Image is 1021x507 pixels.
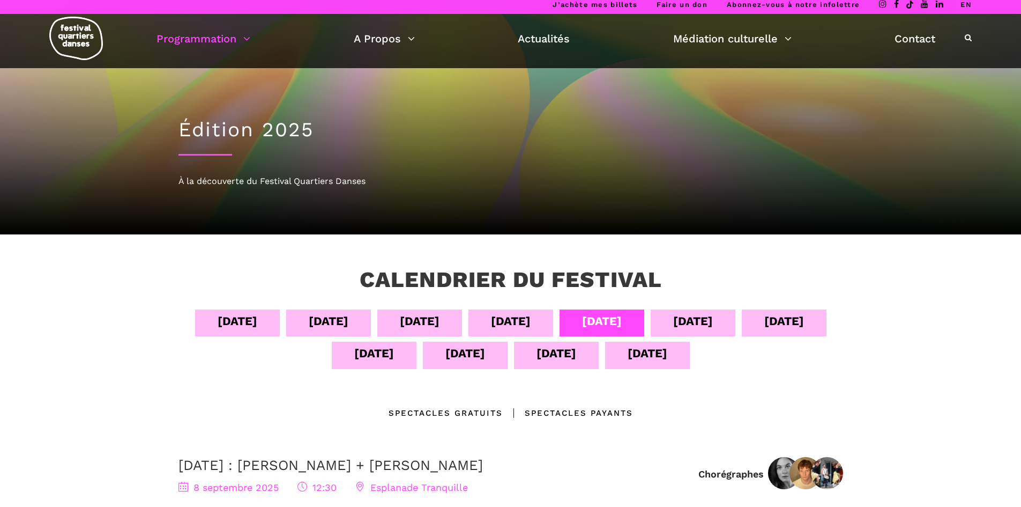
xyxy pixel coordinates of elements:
[764,312,804,330] div: [DATE]
[518,30,570,48] a: Actualités
[582,312,622,330] div: [DATE]
[673,30,792,48] a: Médiation culturelle
[389,407,503,420] div: Spectacles gratuits
[491,312,531,330] div: [DATE]
[811,457,843,489] img: DSC_1211TaafeFanga2017
[178,174,843,188] div: À la découverte du Festival Quartiers Danses
[400,312,439,330] div: [DATE]
[673,312,713,330] div: [DATE]
[156,30,250,48] a: Programmation
[895,30,935,48] a: Contact
[768,457,800,489] img: Rebecca Margolick
[178,482,279,493] span: 8 septembre 2025
[960,1,972,9] a: EN
[553,1,637,9] a: J’achète mes billets
[297,482,337,493] span: 12:30
[309,312,348,330] div: [DATE]
[354,30,415,48] a: A Propos
[536,344,576,363] div: [DATE]
[698,468,764,480] div: Chorégraphes
[628,344,667,363] div: [DATE]
[445,344,485,363] div: [DATE]
[789,457,822,489] img: Linus Janser
[354,344,394,363] div: [DATE]
[49,17,103,60] img: logo-fqd-med
[503,407,633,420] div: Spectacles Payants
[218,312,257,330] div: [DATE]
[360,267,662,293] h3: Calendrier du festival
[657,1,707,9] a: Faire un don
[355,482,468,493] span: Esplanade Tranquille
[727,1,860,9] a: Abonnez-vous à notre infolettre
[178,457,483,473] a: [DATE] : [PERSON_NAME] + [PERSON_NAME]
[178,118,843,142] h1: Édition 2025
